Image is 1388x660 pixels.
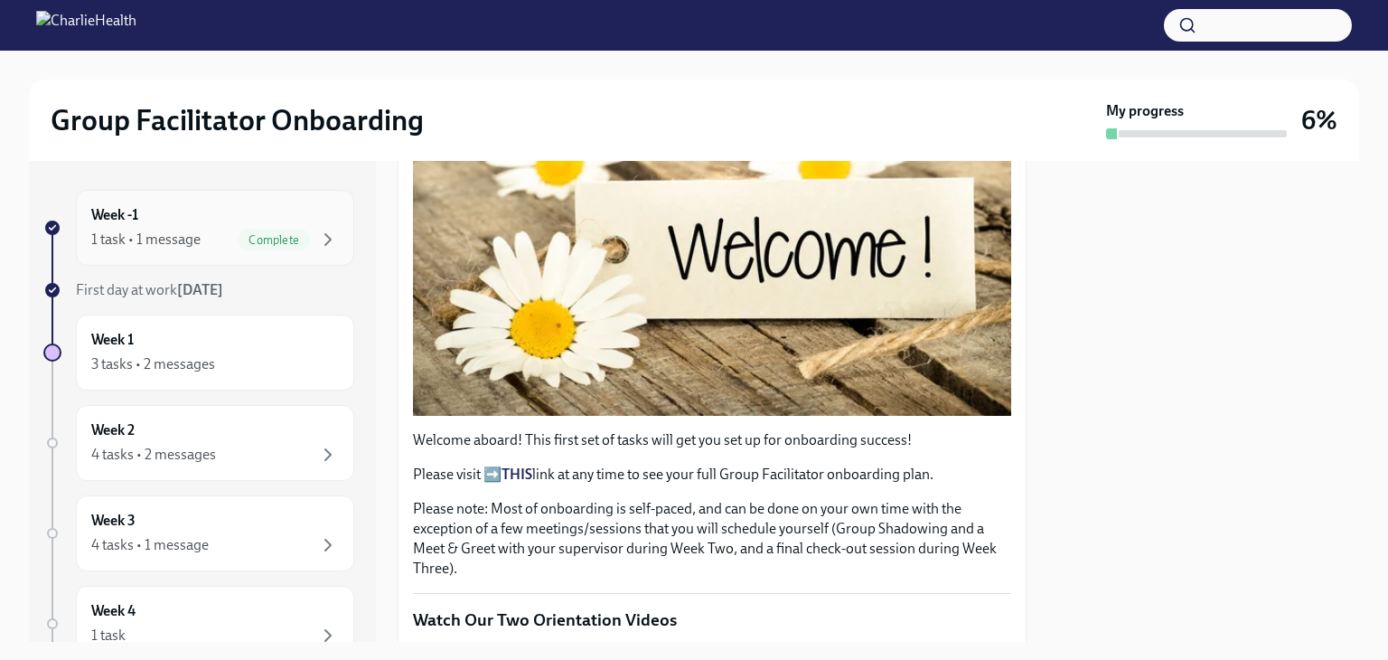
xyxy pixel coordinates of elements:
[413,499,1011,579] p: Please note: Most of onboarding is self-paced, and can be done on your own time with the exceptio...
[413,608,1011,632] p: Watch Our Two Orientation Videos
[43,405,354,481] a: Week 24 tasks • 2 messages
[76,281,223,298] span: First day at work
[413,57,1011,416] button: Zoom image
[43,315,354,391] a: Week 13 tasks • 2 messages
[91,601,136,621] h6: Week 4
[1301,104,1337,137] h3: 6%
[91,420,135,440] h6: Week 2
[91,205,138,225] h6: Week -1
[91,445,216,465] div: 4 tasks • 2 messages
[43,495,354,571] a: Week 34 tasks • 1 message
[413,430,1011,450] p: Welcome aboard! This first set of tasks will get you set up for onboarding success!
[36,11,136,40] img: CharlieHealth
[238,233,310,247] span: Complete
[413,465,1011,485] p: Please visit ➡️ link at any time to see your full Group Facilitator onboarding plan.
[43,190,354,266] a: Week -11 task • 1 messageComplete
[91,626,126,646] div: 1 task
[502,466,532,483] a: THIS
[177,281,223,298] strong: [DATE]
[91,330,134,350] h6: Week 1
[51,102,424,138] h2: Group Facilitator Onboarding
[91,354,215,374] div: 3 tasks • 2 messages
[1106,101,1184,121] strong: My progress
[91,511,136,531] h6: Week 3
[91,230,201,250] div: 1 task • 1 message
[43,280,354,300] a: First day at work[DATE]
[91,535,209,555] div: 4 tasks • 1 message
